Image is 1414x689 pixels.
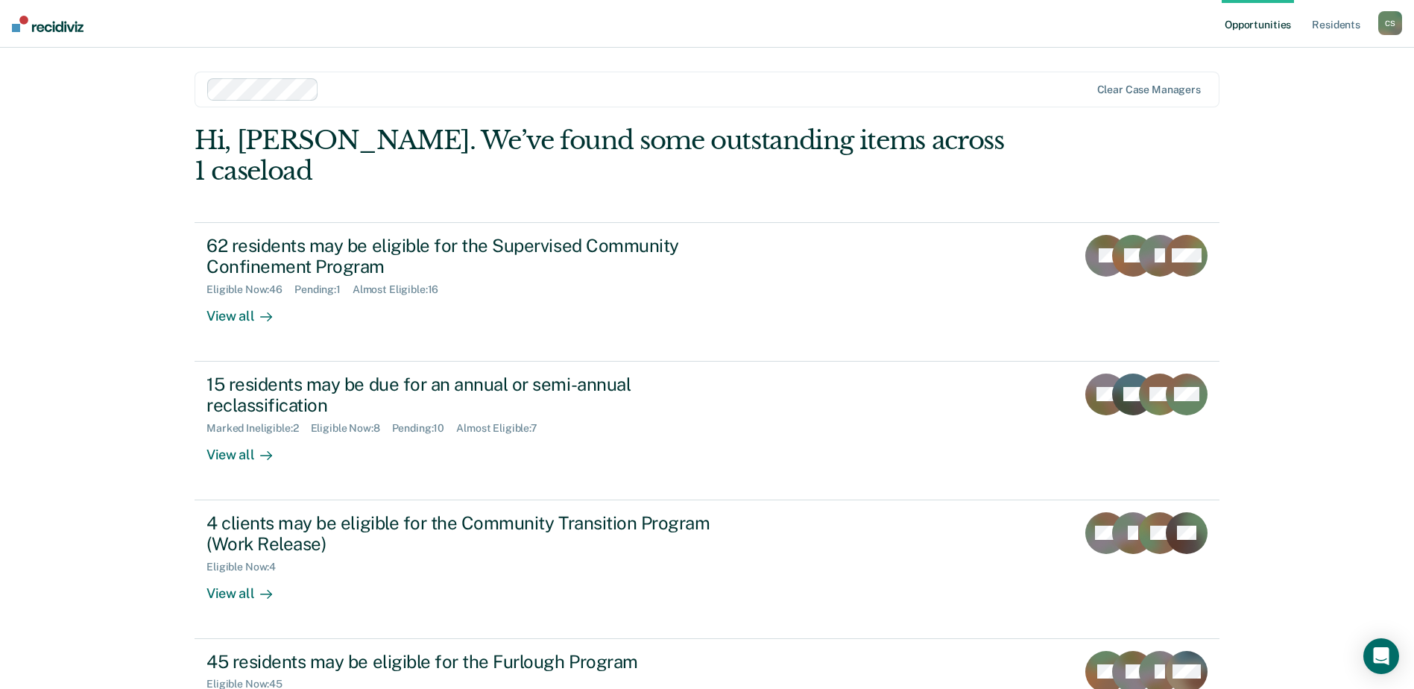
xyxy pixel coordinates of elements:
div: Almost Eligible : 16 [353,283,451,296]
a: 15 residents may be due for an annual or semi-annual reclassificationMarked Ineligible:2Eligible ... [195,362,1219,500]
div: View all [206,573,290,603]
div: 45 residents may be eligible for the Furlough Program [206,651,730,673]
div: Eligible Now : 8 [311,422,392,435]
img: Recidiviz [12,16,83,32]
div: Marked Ineligible : 2 [206,422,310,435]
div: Pending : 1 [294,283,353,296]
div: Open Intercom Messenger [1363,638,1399,674]
div: 15 residents may be due for an annual or semi-annual reclassification [206,374,730,417]
div: 4 clients may be eligible for the Community Transition Program (Work Release) [206,512,730,556]
div: View all [206,296,290,325]
button: CS [1378,11,1402,35]
div: Eligible Now : 4 [206,561,288,573]
a: 62 residents may be eligible for the Supervised Community Confinement ProgramEligible Now:46Pendi... [195,222,1219,362]
div: C S [1378,11,1402,35]
div: Clear case managers [1097,84,1201,96]
div: Almost Eligible : 7 [456,422,549,435]
div: Pending : 10 [392,422,457,435]
div: View all [206,435,290,464]
div: Hi, [PERSON_NAME]. We’ve found some outstanding items across 1 caseload [195,125,1014,186]
a: 4 clients may be eligible for the Community Transition Program (Work Release)Eligible Now:4View all [195,500,1219,639]
div: 62 residents may be eligible for the Supervised Community Confinement Program [206,235,730,278]
div: Eligible Now : 46 [206,283,294,296]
